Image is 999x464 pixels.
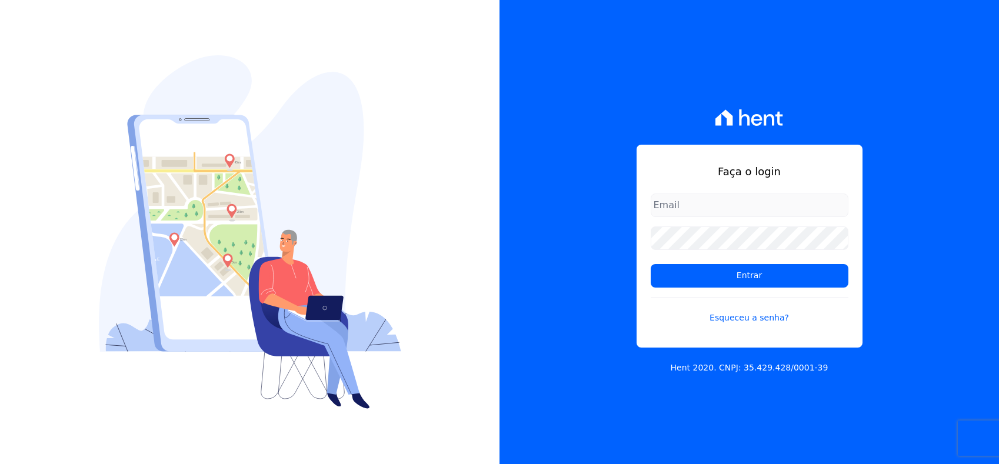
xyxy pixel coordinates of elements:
input: Email [651,193,848,217]
a: Esqueceu a senha? [651,297,848,324]
input: Entrar [651,264,848,288]
h1: Faça o login [651,163,848,179]
img: Login [99,55,401,409]
p: Hent 2020. CNPJ: 35.429.428/0001-39 [671,362,828,374]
